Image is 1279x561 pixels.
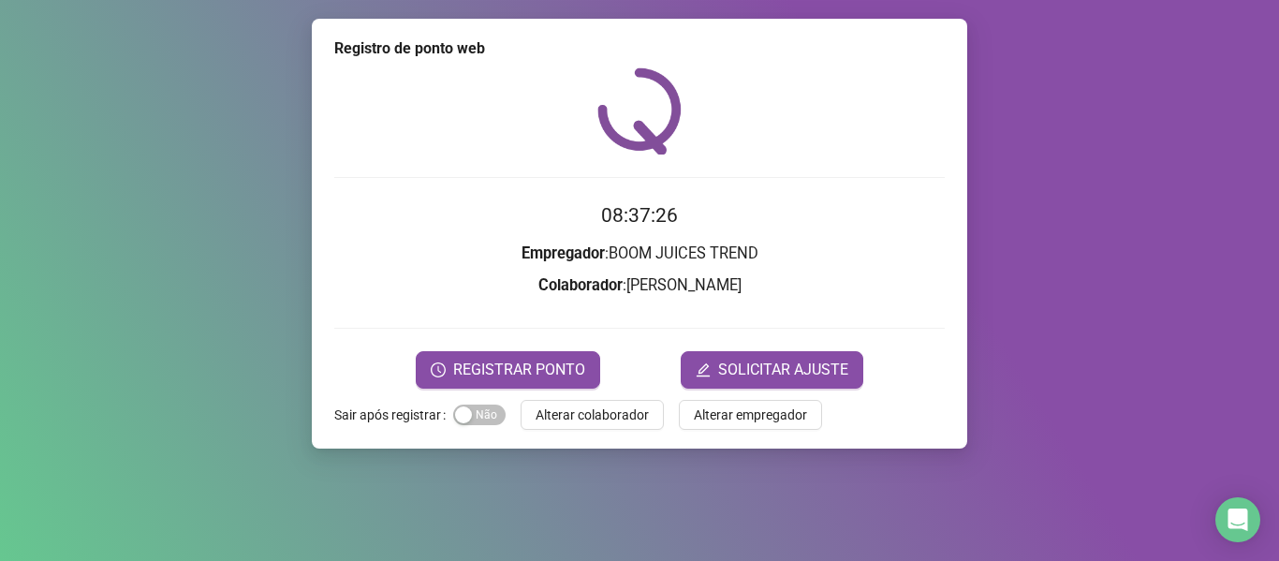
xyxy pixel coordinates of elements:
[601,204,678,227] time: 08:37:26
[334,242,945,266] h3: : BOOM JUICES TREND
[453,359,585,381] span: REGISTRAR PONTO
[1215,497,1260,542] div: Open Intercom Messenger
[696,362,711,377] span: edit
[679,400,822,430] button: Alterar empregador
[334,37,945,60] div: Registro de ponto web
[334,400,453,430] label: Sair após registrar
[522,244,605,262] strong: Empregador
[718,359,848,381] span: SOLICITAR AJUSTE
[536,405,649,425] span: Alterar colaborador
[431,362,446,377] span: clock-circle
[521,400,664,430] button: Alterar colaborador
[694,405,807,425] span: Alterar empregador
[538,276,623,294] strong: Colaborador
[334,273,945,298] h3: : [PERSON_NAME]
[416,351,600,389] button: REGISTRAR PONTO
[597,67,682,155] img: QRPoint
[681,351,863,389] button: editSOLICITAR AJUSTE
